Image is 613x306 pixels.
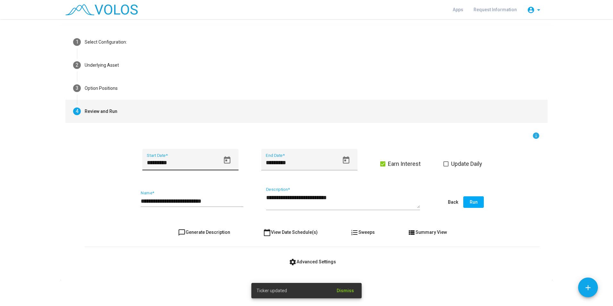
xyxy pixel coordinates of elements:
span: Generate Description [178,230,230,235]
span: Summary View [408,230,447,235]
span: Sweeps [351,230,375,235]
mat-icon: format_list_numbered [351,229,358,236]
span: 3 [76,85,79,91]
span: Advanced Settings [289,259,336,264]
div: Option Positions [85,85,118,92]
div: Select Configuration: [85,39,127,46]
a: Apps [448,4,468,15]
mat-icon: info [532,132,540,140]
span: 1 [76,39,79,45]
button: View Date Schedule(s) [258,226,323,238]
button: Generate Description [173,226,235,238]
span: Run [470,200,478,205]
span: Back [448,200,458,205]
span: Request Information [474,7,517,12]
button: Open calendar [339,153,353,167]
span: Update Daily [451,160,482,168]
mat-icon: settings [289,258,297,266]
div: Review and Run [85,108,117,115]
span: 2 [76,62,79,68]
button: Open calendar [220,153,234,167]
button: Sweeps [346,226,380,238]
span: Dismiss [337,288,354,293]
span: Apps [453,7,463,12]
mat-icon: account_circle [527,6,535,14]
span: View Date Schedule(s) [263,230,318,235]
button: Run [463,196,484,208]
span: Earn Interest [388,160,421,168]
mat-icon: view_list [408,229,416,236]
div: Underlying Asset [85,62,119,69]
mat-icon: chat_bubble_outline [178,229,186,236]
mat-icon: add [584,284,592,292]
mat-icon: calendar_today [263,229,271,236]
span: 4 [76,108,79,114]
button: Dismiss [332,285,359,296]
span: Ticker updated [256,287,287,294]
a: Request Information [468,4,522,15]
button: Add icon [578,277,598,297]
button: Advanced Settings [284,256,341,268]
button: Back [443,196,463,208]
mat-icon: arrow_drop_down [535,6,542,14]
button: Summary View [403,226,452,238]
